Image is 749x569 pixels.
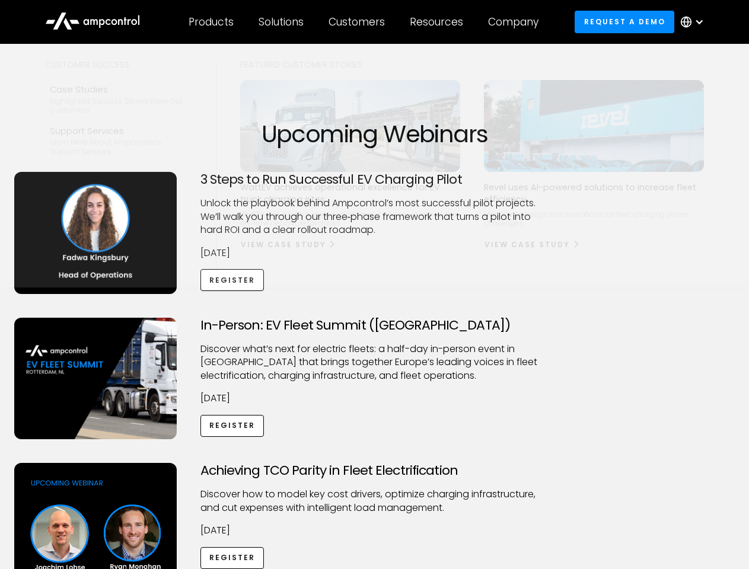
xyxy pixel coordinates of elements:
a: Case StudiesHighlighted success stories From Our Customers [45,78,192,120]
p: Discover how to model key cost drivers, optimize charging infrastructure, and cut expenses with i... [200,488,549,514]
div: View Case Study [241,239,326,250]
h3: In-Person: EV Fleet Summit ([GEOGRAPHIC_DATA]) [200,318,549,333]
div: Solutions [259,15,304,28]
div: Learn more about Ampcontrol’s support services [50,138,187,156]
div: Resources [410,15,463,28]
p: [DATE] [200,392,549,405]
a: View Case Study [240,235,337,254]
p: Revel uses AI-powered solutions to increase fleet efficiency [484,181,704,205]
p: ​Discover what’s next for electric fleets: a half-day in-person event in [GEOGRAPHIC_DATA] that b... [200,343,549,382]
p: Managing energy and operations for fleet charging poses challenges [484,210,704,228]
div: View Case Study [485,239,570,250]
div: Company [488,15,538,28]
div: Featured Customer Stories [240,58,705,71]
div: Case Studies [50,83,187,96]
div: Products [189,15,234,28]
div: Customers [329,15,385,28]
p: WattEV achieves operational excellence for EV truck charging sites [240,181,460,205]
a: Request a demo [575,11,674,33]
a: Support ServicesLearn more about Ampcontrol’s support services [45,120,192,161]
a: Register [200,547,264,569]
a: View Case Study [484,235,581,254]
div: Customer success [45,58,192,71]
p: WattEV has a high peak power demand and must ensure the on-time departure for trucks [240,210,460,228]
div: Support Services [50,124,187,138]
div: Highlighted success stories From Our Customers [50,97,187,115]
a: Register [200,415,264,437]
h3: Achieving TCO Parity in Fleet Electrification [200,463,549,478]
p: [DATE] [200,524,549,537]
